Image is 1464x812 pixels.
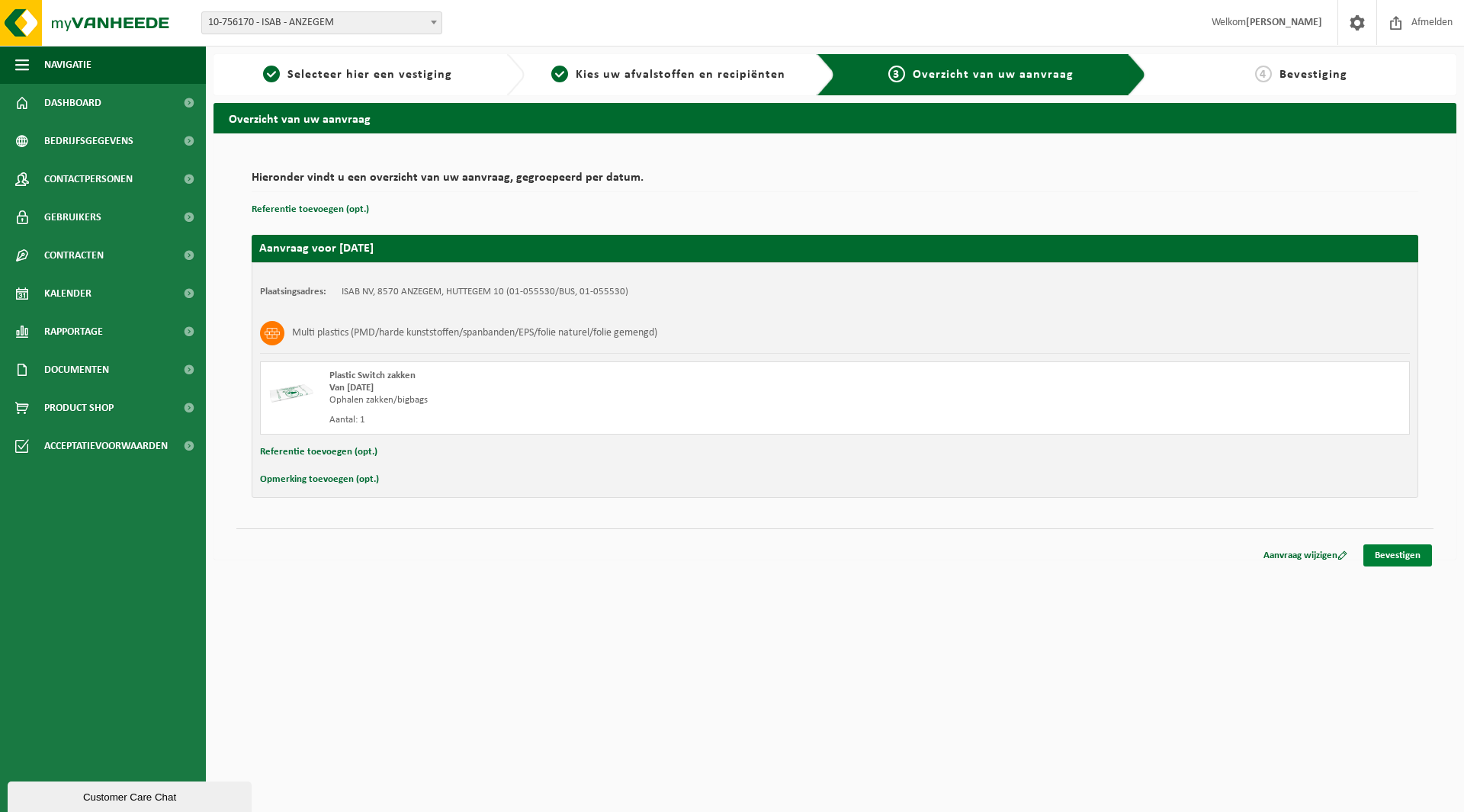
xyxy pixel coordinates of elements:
span: Overzicht van uw aanvraag [913,69,1074,81]
strong: Plaatsingsadres: [260,287,326,297]
div: Aantal: 1 [329,414,896,426]
a: 1Selecteer hier een vestiging [221,66,494,84]
a: 2Kies uw afvalstoffen en recipiënten [532,66,805,84]
img: LP-SK-00500-LPE-16.png [268,370,314,416]
div: Ophalen zakken/bigbags [329,394,896,406]
span: Kalender [44,274,91,313]
button: Opmerking toevoegen (opt.) [260,470,379,489]
strong: Aanvraag voor [DATE] [259,242,374,255]
span: 10-756170 - ISAB - ANZEGEM [202,12,441,34]
span: Contactpersonen [44,160,133,198]
span: Navigatie [44,46,91,84]
span: Dashboard [44,84,101,122]
span: Plastic Switch zakken [329,371,416,380]
td: ISAB NV, 8570 ANZEGEM, HUTTEGEM 10 (01-055530/BUS, 01-055530) [342,286,628,298]
span: Documenten [44,351,109,389]
span: Bedrijfsgegevens [44,122,133,160]
span: 1 [263,66,280,82]
span: Bevestiging [1279,69,1347,81]
span: Selecteer hier een vestiging [287,69,452,81]
strong: Van [DATE] [329,383,374,393]
span: Gebruikers [44,198,101,236]
strong: [PERSON_NAME] [1246,17,1322,28]
a: Aanvraag wijzigen [1252,544,1359,566]
span: 3 [888,66,905,82]
button: Referentie toevoegen (opt.) [260,442,377,462]
button: Referentie toevoegen (opt.) [252,200,369,220]
h3: Multi plastics (PMD/harde kunststoffen/spanbanden/EPS/folie naturel/folie gemengd) [292,321,657,345]
h2: Overzicht van uw aanvraag [213,103,1456,133]
a: Bevestigen [1363,544,1432,566]
span: Kies uw afvalstoffen en recipiënten [576,69,785,81]
iframe: chat widget [8,778,255,812]
span: 2 [551,66,568,82]
span: 4 [1255,66,1272,82]
span: Rapportage [44,313,103,351]
span: Contracten [44,236,104,274]
h2: Hieronder vindt u een overzicht van uw aanvraag, gegroepeerd per datum. [252,172,1418,192]
span: Product Shop [44,389,114,427]
span: 10-756170 - ISAB - ANZEGEM [201,11,442,34]
span: Acceptatievoorwaarden [44,427,168,465]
